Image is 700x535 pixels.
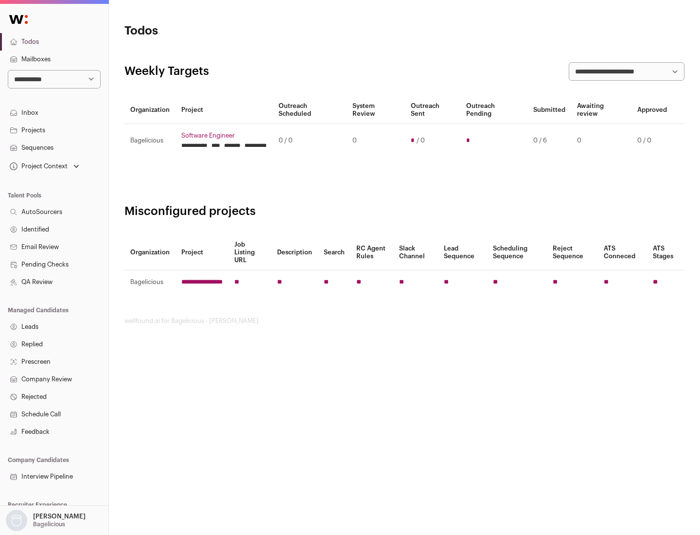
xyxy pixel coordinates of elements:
[124,235,175,270] th: Organization
[4,510,87,531] button: Open dropdown
[8,162,68,170] div: Project Context
[487,235,547,270] th: Scheduling Sequence
[273,124,347,158] td: 0 / 0
[631,96,673,124] th: Approved
[405,96,461,124] th: Outreach Sent
[181,132,267,140] a: Software Engineer
[8,160,81,173] button: Open dropdown
[33,513,86,520] p: [PERSON_NAME]
[571,96,631,124] th: Awaiting review
[318,235,350,270] th: Search
[124,96,175,124] th: Organization
[347,124,404,158] td: 0
[6,510,27,531] img: nopic.png
[175,96,273,124] th: Project
[228,235,271,270] th: Job Listing URL
[124,124,175,158] td: Bagelicious
[438,235,487,270] th: Lead Sequence
[124,317,684,325] footer: wellfound:ai for Bagelicious - [PERSON_NAME]
[631,124,673,158] td: 0 / 0
[527,124,571,158] td: 0 / 6
[598,235,647,270] th: ATS Conneced
[33,520,65,528] p: Bagelicious
[417,137,425,144] span: / 0
[124,23,311,39] h1: Todos
[460,96,527,124] th: Outreach Pending
[124,270,175,294] td: Bagelicious
[271,235,318,270] th: Description
[273,96,347,124] th: Outreach Scheduled
[124,64,209,79] h2: Weekly Targets
[347,96,404,124] th: System Review
[175,235,228,270] th: Project
[124,204,684,219] h2: Misconfigured projects
[647,235,684,270] th: ATS Stages
[4,10,33,29] img: Wellfound
[393,235,438,270] th: Slack Channel
[350,235,393,270] th: RC Agent Rules
[571,124,631,158] td: 0
[527,96,571,124] th: Submitted
[547,235,598,270] th: Reject Sequence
